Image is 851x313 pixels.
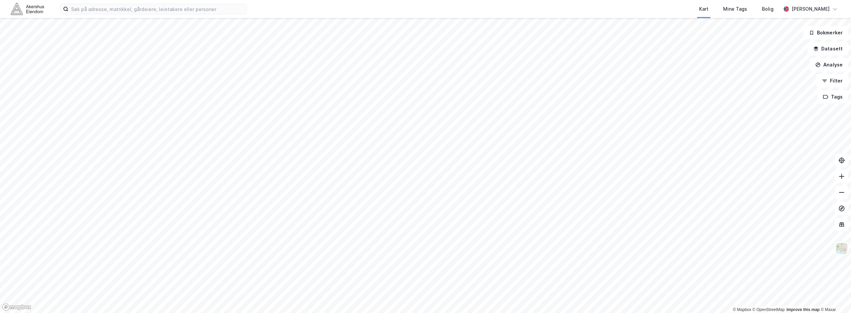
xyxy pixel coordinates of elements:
[753,307,785,312] a: OpenStreetMap
[810,58,848,71] button: Analyse
[816,74,848,88] button: Filter
[11,3,44,15] img: akershus-eiendom-logo.9091f326c980b4bce74ccdd9f866810c.svg
[808,42,848,55] button: Datasett
[762,5,774,13] div: Bolig
[818,281,851,313] iframe: Chat Widget
[835,242,848,255] img: Z
[817,90,848,104] button: Tags
[792,5,830,13] div: [PERSON_NAME]
[699,5,708,13] div: Kart
[803,26,848,39] button: Bokmerker
[723,5,747,13] div: Mine Tags
[733,307,751,312] a: Mapbox
[787,307,820,312] a: Improve this map
[68,4,247,14] input: Søk på adresse, matrikkel, gårdeiere, leietakere eller personer
[818,281,851,313] div: Kontrollprogram for chat
[2,303,31,311] a: Mapbox homepage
